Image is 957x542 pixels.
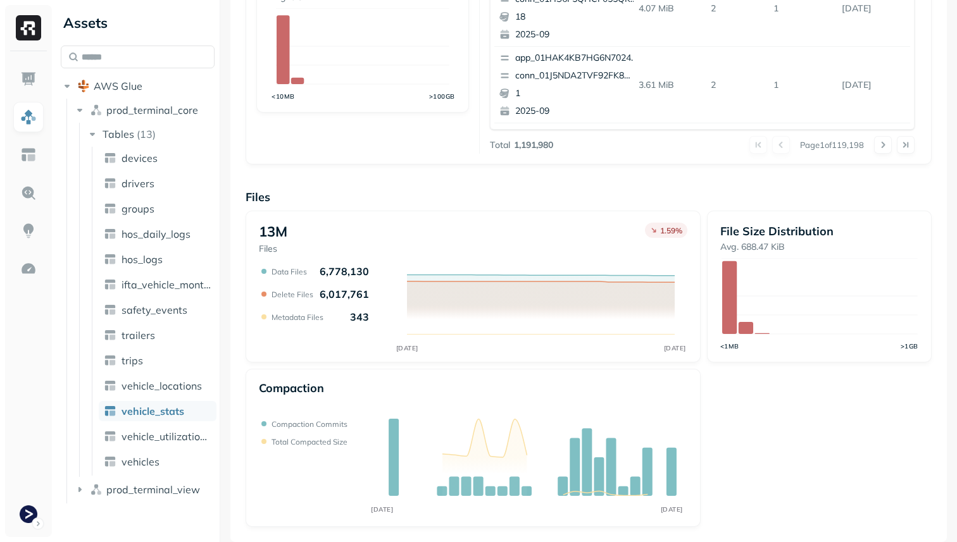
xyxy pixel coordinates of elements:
[122,177,154,190] span: drivers
[514,139,553,151] p: 1,191,980
[122,455,159,468] span: vehicles
[259,381,324,395] p: Compaction
[137,128,156,140] p: ( 13 )
[396,344,418,352] tspan: [DATE]
[494,123,644,199] button: app_01HAK4KB7HG6N7024210G3S8D5conn_01J5ND9VYPGH2699D83MHNCA1S172025-09
[122,329,155,342] span: trailers
[490,139,510,151] p: Total
[800,139,864,151] p: Page 1 of 119,198
[272,437,347,447] p: Total compacted size
[61,13,215,33] div: Assets
[99,350,216,371] a: trips
[104,202,116,215] img: table
[272,290,313,299] p: Delete Files
[494,47,644,123] button: app_01HAK4KB7HG6N7024210G3S8D5conn_01J5NDA2TVF92FK8WXDCYK0PG412025-09
[515,11,638,23] p: 18
[73,100,215,120] button: prod_terminal_core
[104,304,116,316] img: table
[768,74,837,96] p: 1
[272,419,347,429] p: Compaction commits
[122,228,191,240] span: hos_daily_logs
[99,452,216,472] a: vehicles
[106,104,198,116] span: prod_terminal_core
[99,148,216,168] a: devices
[104,278,116,291] img: table
[86,124,216,144] button: Tables(13)
[104,253,116,266] img: table
[16,15,41,40] img: Ryft
[99,173,216,194] a: drivers
[272,92,295,100] tspan: <10MB
[720,241,918,253] p: Avg. 688.47 KiB
[104,405,116,417] img: table
[122,202,154,215] span: groups
[99,300,216,320] a: safety_events
[663,344,685,352] tspan: [DATE]
[90,483,103,496] img: namespace
[122,354,143,367] span: trips
[122,379,202,392] span: vehicle_locations
[320,265,369,278] p: 6,778,130
[20,71,37,87] img: Dashboard
[20,147,37,163] img: Asset Explorer
[99,376,216,396] a: vehicle_locations
[104,228,116,240] img: table
[94,80,142,92] span: AWS Glue
[837,74,910,96] p: Sep 16, 2025
[99,274,216,295] a: ifta_vehicle_months
[259,243,287,255] p: Files
[104,430,116,443] img: table
[122,152,158,164] span: devices
[122,430,211,443] span: vehicle_utilization_day
[99,325,216,345] a: trailers
[661,505,683,514] tspan: [DATE]
[99,224,216,244] a: hos_daily_logs
[20,223,37,239] img: Insights
[515,87,638,100] p: 1
[429,92,455,100] tspan: >100GB
[320,288,369,300] p: 6,017,761
[634,74,706,96] p: 3.61 MiB
[106,483,200,496] span: prod_terminal_view
[104,455,116,468] img: table
[259,223,287,240] p: 13M
[350,311,369,323] p: 343
[99,249,216,269] a: hos_logs
[104,379,116,392] img: table
[99,426,216,447] a: vehicle_utilization_day
[99,199,216,219] a: groups
[20,505,37,523] img: Terminal
[660,226,682,235] p: 1.59 %
[122,253,163,266] span: hos_logs
[73,479,215,500] button: prod_terminal_view
[272,312,323,322] p: Metadata Files
[901,342,918,350] tspan: >1GB
[371,505,393,514] tspan: [DATE]
[103,128,134,140] span: Tables
[246,190,932,204] p: Files
[515,105,638,118] p: 2025-09
[104,177,116,190] img: table
[515,52,638,65] p: app_01HAK4KB7HG6N7024210G3S8D5
[515,28,638,41] p: 2025-09
[104,329,116,342] img: table
[104,152,116,164] img: table
[77,80,90,92] img: root
[515,70,638,82] p: conn_01J5NDA2TVF92FK8WXDCYK0PG4
[20,185,37,201] img: Query Explorer
[20,261,37,277] img: Optimization
[706,74,768,96] p: 2
[122,405,184,417] span: vehicle_stats
[61,76,215,96] button: AWS Glue
[272,267,307,276] p: Data Files
[20,109,37,125] img: Assets
[122,278,211,291] span: ifta_vehicle_months
[122,304,187,316] span: safety_events
[99,401,216,421] a: vehicle_stats
[90,104,103,116] img: namespace
[720,342,739,350] tspan: <1MB
[104,354,116,367] img: table
[720,224,918,238] p: File Size Distribution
